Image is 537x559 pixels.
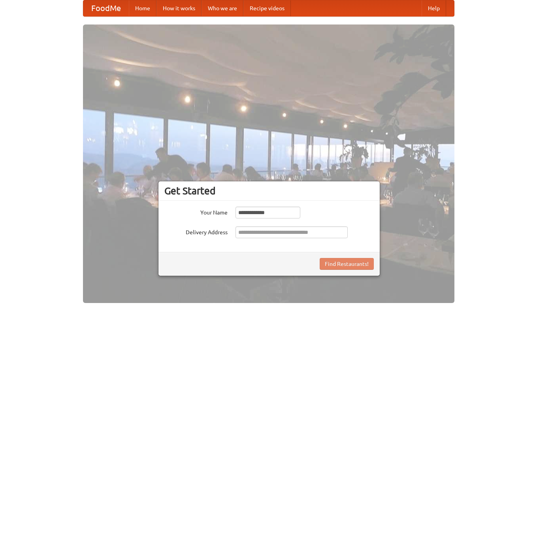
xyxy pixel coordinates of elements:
[164,185,374,197] h3: Get Started
[164,226,228,236] label: Delivery Address
[129,0,156,16] a: Home
[320,258,374,270] button: Find Restaurants!
[202,0,243,16] a: Who we are
[83,0,129,16] a: FoodMe
[156,0,202,16] a: How it works
[164,207,228,216] label: Your Name
[243,0,291,16] a: Recipe videos
[422,0,446,16] a: Help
